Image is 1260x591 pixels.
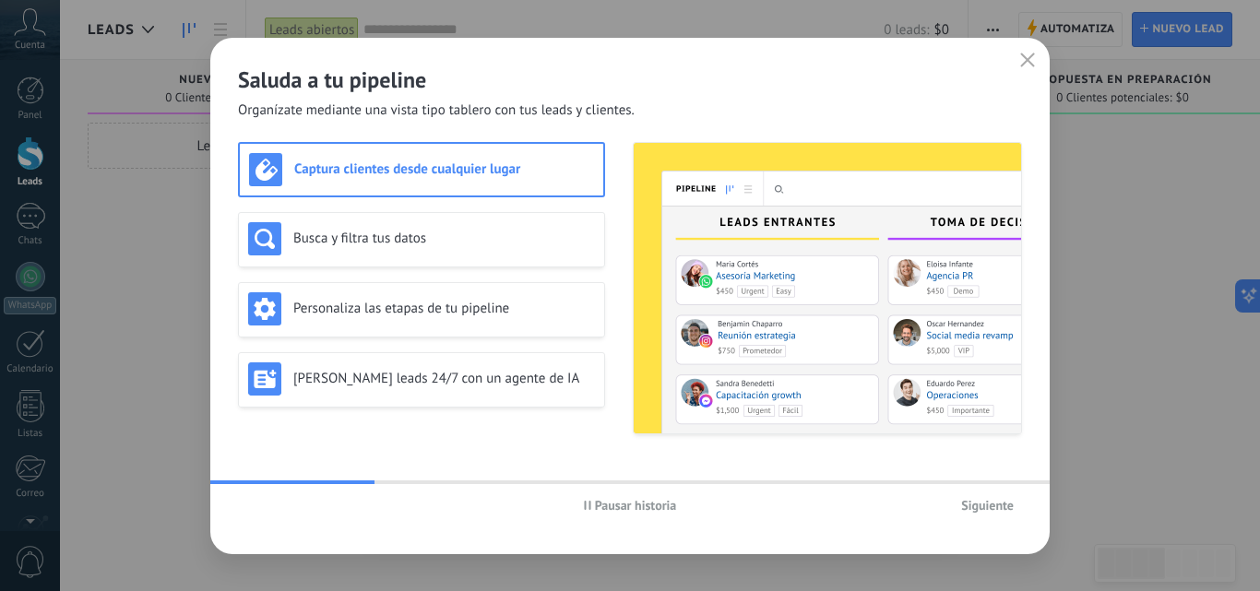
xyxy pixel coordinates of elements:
span: Pausar historia [595,499,677,512]
h3: [PERSON_NAME] leads 24/7 con un agente de IA [293,370,595,387]
h2: Saluda a tu pipeline [238,65,1022,94]
span: Siguiente [961,499,1014,512]
button: Siguiente [953,491,1022,519]
span: Organízate mediante una vista tipo tablero con tus leads y clientes. [238,101,635,120]
button: Pausar historia [576,491,685,519]
h3: Captura clientes desde cualquier lugar [294,160,594,178]
h3: Busca y filtra tus datos [293,230,595,247]
h3: Personaliza las etapas de tu pipeline [293,300,595,317]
